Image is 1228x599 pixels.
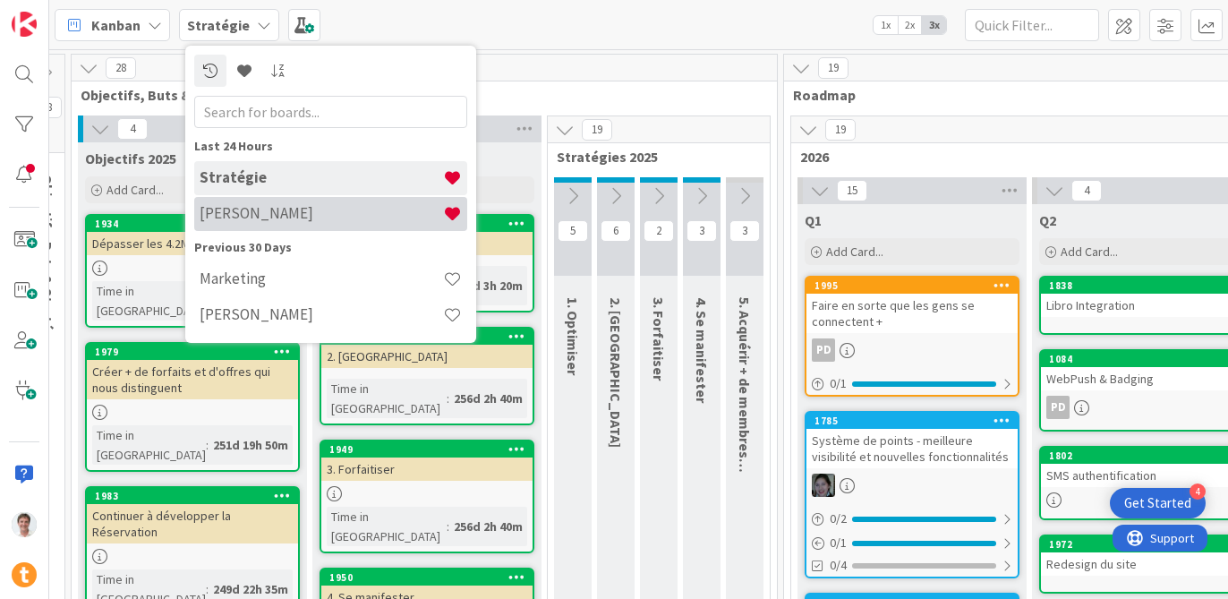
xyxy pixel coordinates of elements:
div: 251d 19h 50m [209,435,293,455]
div: 1785 [806,413,1018,429]
span: Add Card... [107,182,164,198]
span: : [206,435,209,455]
div: 4 [1190,483,1206,500]
input: Search for boards... [194,96,467,128]
div: Système de points - meilleure visibilité et nouvelles fonctionnalités [806,429,1018,468]
h4: [PERSON_NAME] [200,204,443,222]
div: 3. Forfaitiser [321,458,533,481]
span: 1. Optimiser [564,297,582,375]
div: 1949 [329,443,533,456]
div: 256d 2h 40m [449,389,527,408]
div: 1934Dépasser les 4.2M$ de revenus nets [87,216,298,255]
span: 2x [898,16,922,34]
span: Q2 [1039,211,1056,229]
span: 0/4 [830,556,847,575]
div: 256d 2h 40m [449,517,527,536]
span: : [447,517,449,536]
div: 1979 [95,346,298,358]
span: 0 / 2 [830,509,847,528]
input: Quick Filter... [965,9,1099,41]
img: AA [812,474,835,497]
span: 4. Se manifester [693,297,711,403]
div: 1785 [814,415,1018,427]
span: 2. Engager [607,297,625,448]
span: Add Card... [826,244,883,260]
span: Objectifs 2025 [85,150,176,167]
span: : [206,579,209,599]
div: Créer + de forfaits et d'offres qui nous distinguent [87,360,298,399]
div: 1983 [95,490,298,502]
div: Time in [GEOGRAPHIC_DATA] [327,379,447,418]
div: 1950 [329,571,533,584]
h4: [PERSON_NAME] [200,305,443,323]
span: 0 / 1 [830,534,847,552]
span: 6 [601,220,631,242]
div: Time in [GEOGRAPHIC_DATA] [327,507,447,546]
span: 3. Forfaitiser [650,297,668,381]
div: 1979Créer + de forfaits et d'offres qui nous distinguent [87,344,298,399]
span: 1x [874,16,898,34]
a: 19482. [GEOGRAPHIC_DATA]Time in [GEOGRAPHIC_DATA]:256d 2h 40m [320,327,534,425]
span: Objectifs, Buts & Stratégies 2025 [81,86,755,104]
span: 3 [729,220,760,242]
span: Kanban [91,14,141,36]
div: AA [806,474,1018,497]
div: 1995 [814,279,1018,292]
span: : [447,389,449,408]
div: 1995 [806,278,1018,294]
div: 0/2 [806,508,1018,530]
div: PD [812,338,835,362]
span: 19 [818,57,849,79]
img: Visit kanbanzone.com [12,12,37,37]
span: 5 [558,220,588,242]
span: 3x [922,16,946,34]
div: 19482. [GEOGRAPHIC_DATA] [321,329,533,368]
span: Stratégies 2025 [557,148,747,166]
div: 0/1 [806,372,1018,395]
div: Open Get Started checklist, remaining modules: 4 [1110,488,1206,518]
div: Time in [GEOGRAPHIC_DATA] [92,281,212,321]
span: 3 [686,220,717,242]
div: 1950 [321,569,533,586]
div: 1785Système de points - meilleure visibilité et nouvelles fonctionnalités [806,413,1018,468]
h4: Marketing [200,270,443,287]
b: Stratégie [187,16,250,34]
span: Support [38,3,81,24]
div: 1934 [87,216,298,232]
div: 1983 [87,488,298,504]
div: PD [1046,396,1070,419]
img: avatar [12,562,37,587]
span: 28 [106,57,136,79]
span: 15 [837,180,867,201]
div: 1979 [87,344,298,360]
div: 256d 3h 20m [449,276,527,295]
a: 1785Système de points - meilleure visibilité et nouvelles fonctionnalitésAA0/20/10/4 [805,411,1019,578]
div: 0/1 [806,532,1018,554]
div: 1949 [321,441,533,458]
div: 1983Continuer à développer la Réservation [87,488,298,543]
span: 19 [582,119,612,141]
div: PD [806,338,1018,362]
div: Dépasser les 4.2M$ de revenus nets [87,232,298,255]
span: Add Card... [1061,244,1118,260]
div: 2. [GEOGRAPHIC_DATA] [321,345,533,368]
div: Get Started [1124,494,1191,512]
div: Previous 30 Days [194,238,467,257]
div: 1934 [95,218,298,230]
h4: Stratégie [200,168,443,186]
a: 1934Dépasser les 4.2M$ de revenus netsTime in [GEOGRAPHIC_DATA]:258d 1h 31m [85,214,300,328]
a: 19493. ForfaitiserTime in [GEOGRAPHIC_DATA]:256d 2h 40m [320,440,534,553]
div: Time in [GEOGRAPHIC_DATA] [92,425,206,465]
span: Q1 [805,211,822,229]
span: 4 [117,118,148,140]
div: 249d 22h 35m [209,579,293,599]
div: Faire en sorte que les gens se connectent + [806,294,1018,333]
img: JG [12,512,37,537]
a: 1995Faire en sorte que les gens se connectent +PD0/1 [805,276,1019,397]
div: Continuer à développer la Réservation [87,504,298,543]
span: 2 [644,220,674,242]
div: Last 24 Hours [194,137,467,156]
a: 1979Créer + de forfaits et d'offres qui nous distinguentTime in [GEOGRAPHIC_DATA]:251d 19h 50m [85,342,300,472]
span: 19 [825,119,856,141]
div: 19493. Forfaitiser [321,441,533,481]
